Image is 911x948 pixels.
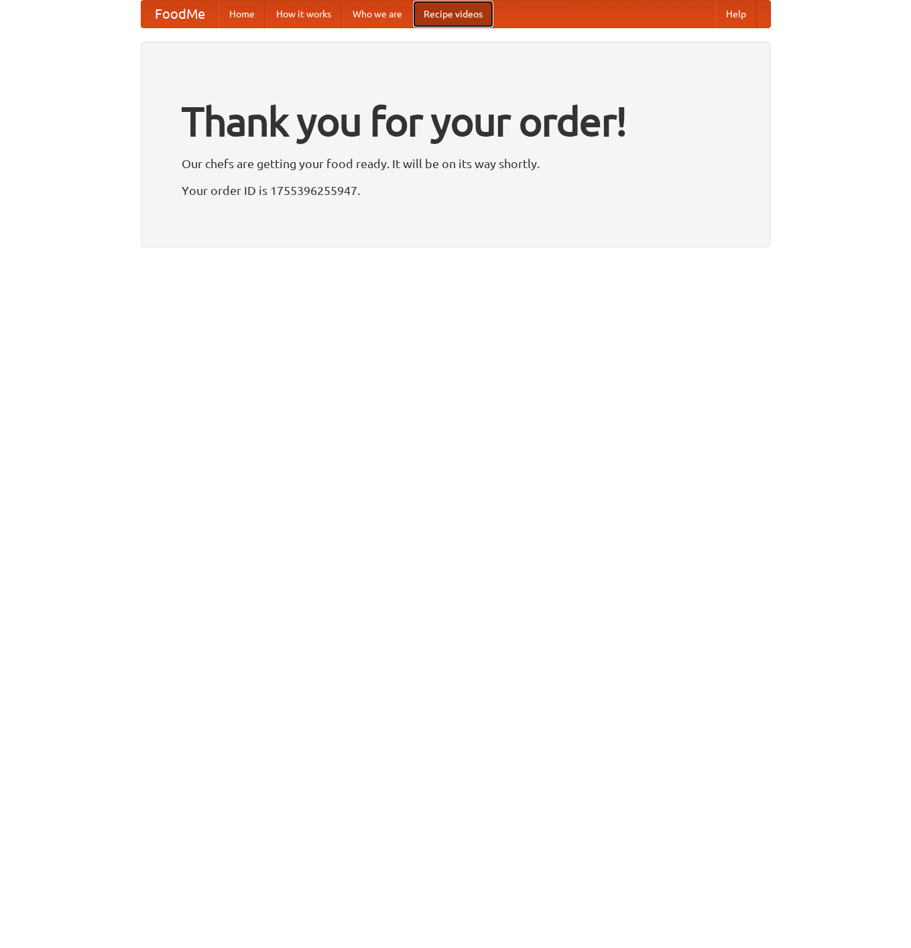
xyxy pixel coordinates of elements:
[182,89,730,153] h1: Thank you for your order!
[219,1,265,27] a: Home
[265,1,342,27] a: How it works
[413,1,493,27] a: Recipe videos
[182,153,730,174] p: Our chefs are getting your food ready. It will be on its way shortly.
[715,1,757,27] a: Help
[342,1,413,27] a: Who we are
[141,1,219,27] a: FoodMe
[182,180,730,200] p: Your order ID is 1755396255947.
